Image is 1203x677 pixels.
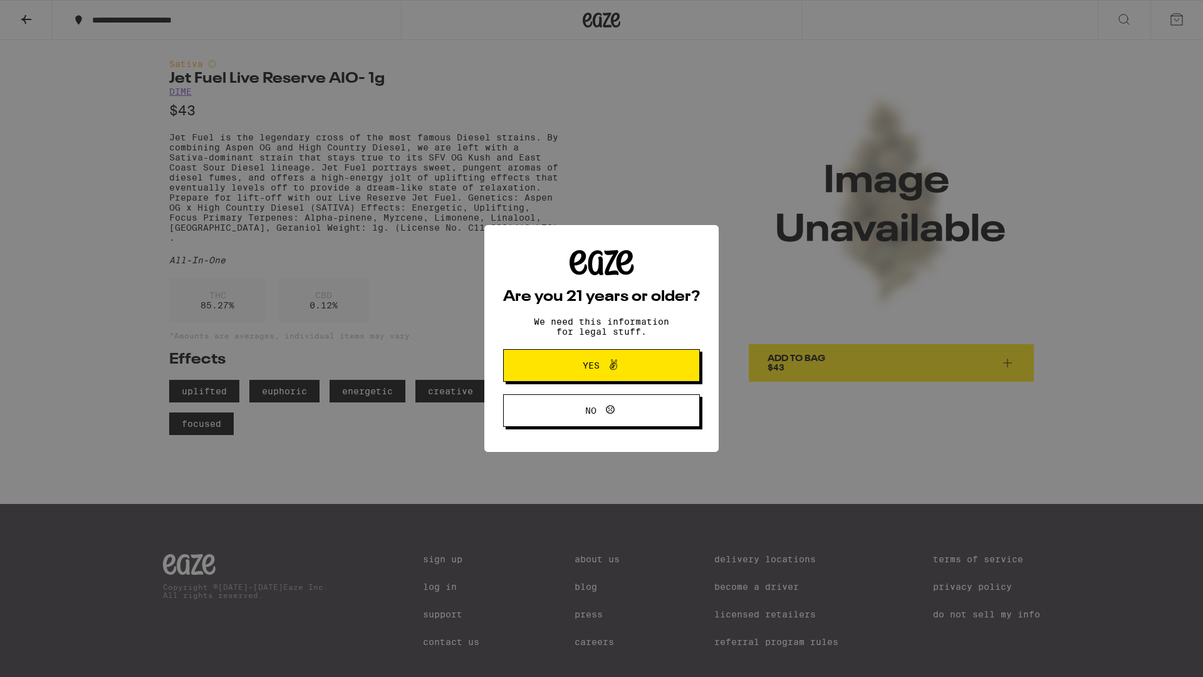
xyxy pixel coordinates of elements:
span: No [585,406,596,415]
h2: Are you 21 years or older? [503,290,700,305]
span: Yes [583,361,600,370]
p: We need this information for legal stuff. [523,317,680,337]
button: No [503,394,700,427]
button: Yes [503,349,700,382]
